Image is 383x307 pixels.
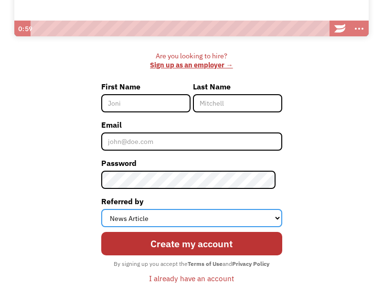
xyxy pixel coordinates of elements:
input: Create my account [101,232,282,256]
a: Sign up as an employer → [150,60,233,69]
div: By signing up you accept the and [109,258,274,270]
input: john@doe.com [101,132,282,151]
a: I already have an account [142,270,241,286]
div: Playbar [35,21,326,37]
label: Referred by [101,194,282,209]
label: Email [101,117,282,132]
input: Joni [101,94,191,112]
div: I already have an account [149,273,234,284]
button: Show more buttons [350,21,369,37]
label: First Name [101,79,191,94]
label: Password [101,155,282,171]
label: Last Name [193,79,282,94]
input: Mitchell [193,94,282,112]
a: Wistia Logo -- Learn More [330,21,350,37]
form: Member-Signup-Form [101,79,282,286]
div: Are you looking to hire? ‍ [101,52,282,69]
strong: Terms of Use [188,260,223,267]
strong: Privacy Policy [232,260,269,267]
